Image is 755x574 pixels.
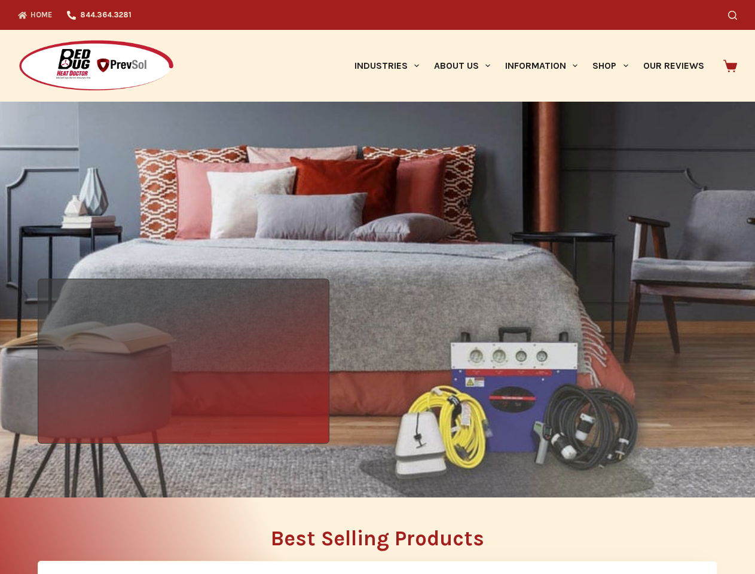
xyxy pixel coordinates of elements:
[18,39,175,93] img: Prevsol/Bed Bug Heat Doctor
[426,30,497,102] a: About Us
[585,30,635,102] a: Shop
[498,30,585,102] a: Information
[347,30,711,102] nav: Primary
[38,528,717,549] h2: Best Selling Products
[635,30,711,102] a: Our Reviews
[347,30,426,102] a: Industries
[728,11,737,20] button: Search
